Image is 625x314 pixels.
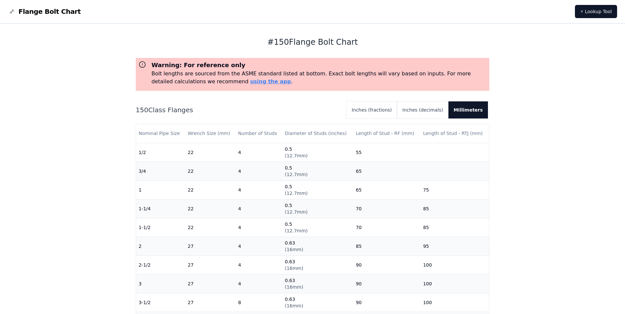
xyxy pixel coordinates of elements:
[185,199,236,218] td: 22
[285,191,307,196] span: ( 12.7mm )
[136,37,490,47] h1: # 150 Flange Bolt Chart
[282,199,353,218] td: 0.5
[152,61,487,70] h3: Warning: For reference only
[136,199,185,218] td: 1-1/4
[185,255,236,274] td: 27
[18,7,81,16] span: Flange Bolt Chart
[236,199,282,218] td: 4
[420,180,489,199] td: 75
[136,218,185,237] td: 1-1/2
[282,293,353,312] td: 0.63
[236,124,282,143] th: Number of Studs
[285,303,303,308] span: ( 16mm )
[136,143,185,162] td: 1/2
[353,124,420,143] th: Length of Stud - RF (mm)
[185,124,236,143] th: Wrench Size (mm)
[353,274,420,293] td: 90
[285,172,307,177] span: ( 12.7mm )
[185,162,236,180] td: 22
[353,237,420,255] td: 85
[8,8,16,15] img: Flange Bolt Chart Logo
[185,180,236,199] td: 22
[185,218,236,237] td: 22
[236,143,282,162] td: 4
[282,255,353,274] td: 0.63
[282,218,353,237] td: 0.5
[353,293,420,312] td: 90
[236,293,282,312] td: 8
[236,274,282,293] td: 4
[236,218,282,237] td: 4
[285,284,303,290] span: ( 16mm )
[185,293,236,312] td: 27
[136,124,185,143] th: Nominal Pipe Size
[285,153,307,158] span: ( 12.7mm )
[250,78,291,85] a: using the app
[397,101,448,118] button: Inches (decimals)
[136,162,185,180] td: 3/4
[282,180,353,199] td: 0.5
[282,237,353,255] td: 0.63
[420,237,489,255] td: 95
[185,237,236,255] td: 27
[282,162,353,180] td: 0.5
[236,180,282,199] td: 4
[420,255,489,274] td: 100
[185,143,236,162] td: 22
[346,101,397,118] button: Inches (fractions)
[420,218,489,237] td: 85
[136,105,341,115] h2: 150 Class Flanges
[282,124,353,143] th: Diameter of Studs (inches)
[353,162,420,180] td: 65
[353,180,420,199] td: 65
[282,143,353,162] td: 0.5
[285,266,303,271] span: ( 16mm )
[185,274,236,293] td: 27
[448,101,488,118] button: Millimeters
[285,247,303,252] span: ( 16mm )
[136,274,185,293] td: 3
[353,255,420,274] td: 90
[236,237,282,255] td: 4
[285,209,307,215] span: ( 12.7mm )
[8,7,81,16] a: Flange Bolt Chart LogoFlange Bolt Chart
[236,162,282,180] td: 4
[420,293,489,312] td: 100
[353,199,420,218] td: 70
[575,5,617,18] a: ⚡ Lookup Tool
[136,293,185,312] td: 3-1/2
[152,70,487,86] p: Bolt lengths are sourced from the ASME standard listed at bottom. Exact bolt lengths will vary ba...
[136,237,185,255] td: 2
[285,228,307,233] span: ( 12.7mm )
[282,274,353,293] td: 0.63
[353,218,420,237] td: 70
[353,143,420,162] td: 55
[236,255,282,274] td: 4
[420,199,489,218] td: 85
[420,274,489,293] td: 100
[136,255,185,274] td: 2-1/2
[136,180,185,199] td: 1
[420,124,489,143] th: Length of Stud - RTJ (mm)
